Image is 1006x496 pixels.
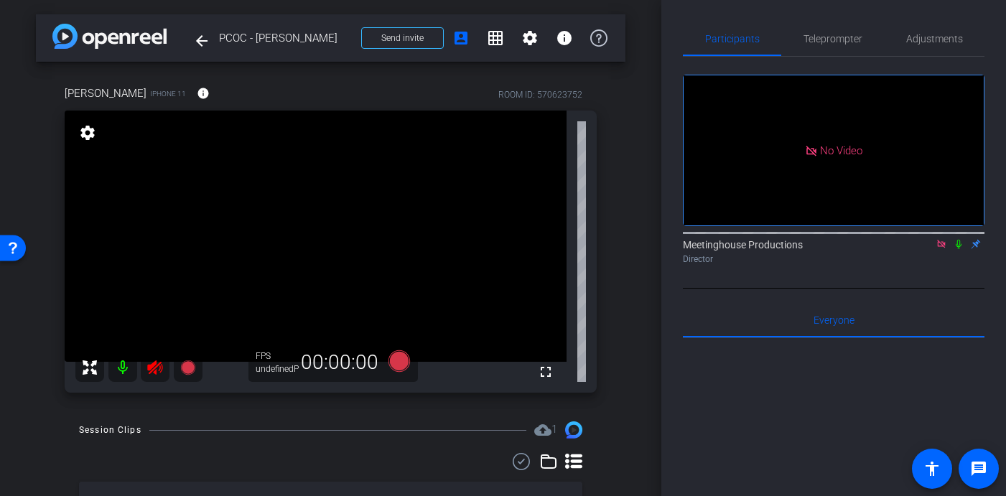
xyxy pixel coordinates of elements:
[551,423,557,436] span: 1
[292,350,388,375] div: 00:00:00
[197,87,210,100] mat-icon: info
[219,24,353,52] span: PCOC - [PERSON_NAME]
[683,253,984,266] div: Director
[804,34,862,44] span: Teleprompter
[79,423,141,437] div: Session Clips
[923,460,941,477] mat-icon: accessibility
[556,29,573,47] mat-icon: info
[683,238,984,266] div: Meetinghouse Productions
[65,85,146,101] span: [PERSON_NAME]
[814,315,854,325] span: Everyone
[820,144,862,156] span: No Video
[487,29,504,47] mat-icon: grid_on
[256,363,292,375] div: undefinedP
[970,460,987,477] mat-icon: message
[565,421,582,439] img: Session clips
[381,32,424,44] span: Send invite
[537,363,554,380] mat-icon: fullscreen
[534,421,551,439] mat-icon: cloud_upload
[256,351,271,361] span: FPS
[52,24,167,49] img: app-logo
[193,32,210,50] mat-icon: arrow_back
[705,34,760,44] span: Participants
[534,421,557,439] span: Destinations for your clips
[361,27,444,49] button: Send invite
[906,34,963,44] span: Adjustments
[452,29,470,47] mat-icon: account_box
[78,124,98,141] mat-icon: settings
[498,88,582,101] div: ROOM ID: 570623752
[150,88,186,99] span: iPhone 11
[521,29,539,47] mat-icon: settings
